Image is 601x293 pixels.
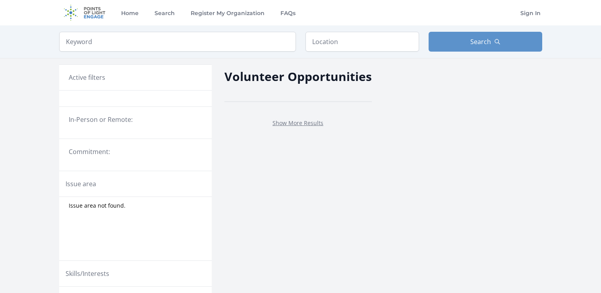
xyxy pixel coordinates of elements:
legend: Skills/Interests [66,269,109,278]
h2: Volunteer Opportunities [224,67,372,85]
input: Location [305,32,419,52]
input: Keyword [59,32,296,52]
legend: Issue area [66,179,96,189]
legend: Commitment: [69,147,202,156]
span: Issue area not found. [69,202,126,210]
span: Search [470,37,491,46]
legend: In-Person or Remote: [69,115,202,124]
h3: Active filters [69,73,105,82]
button: Search [429,32,542,52]
a: Show More Results [272,119,323,127]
